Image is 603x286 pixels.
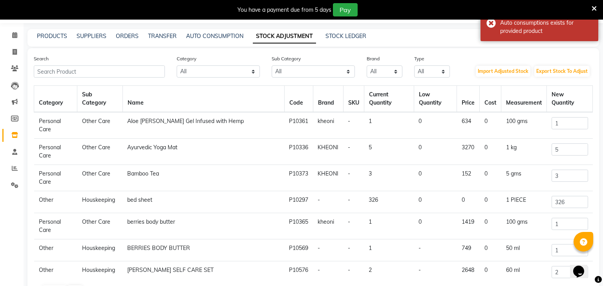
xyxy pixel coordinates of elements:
td: P10576 [284,261,313,283]
td: 5 [364,139,414,165]
td: bed sheet [122,191,284,213]
td: 0 [414,112,457,139]
td: P10297 [284,191,313,213]
td: Personal Care [34,139,77,165]
td: 3 [364,165,414,191]
td: 60 ml [501,261,547,283]
td: 1 [364,112,414,139]
td: 0 [457,191,480,213]
a: TRANSFER [148,33,177,40]
td: 100 gms [501,213,547,239]
th: Sub Category [77,86,122,112]
td: 0 [480,139,501,165]
td: 0 [414,139,457,165]
td: 0 [480,261,501,283]
th: Code [284,86,313,112]
a: STOCK ADJUSTMENT [253,29,316,43]
button: Export Stock To Adjust [534,66,590,77]
td: P10365 [284,213,313,239]
td: 100 gms [501,112,547,139]
td: - [343,112,364,139]
td: - [313,261,343,283]
div: Auto consumptions exists for provided product [500,19,592,35]
td: 5 gms [501,165,547,191]
td: 0 [414,213,457,239]
td: 326 [364,191,414,213]
td: 1419 [457,213,480,239]
label: Search [34,55,49,62]
input: Search Product [34,65,165,78]
a: ORDERS [116,33,139,40]
td: 3270 [457,139,480,165]
td: 0 [480,239,501,261]
a: STOCK LEDGER [325,33,366,40]
td: 1 [364,213,414,239]
th: New Quantity [547,86,593,112]
td: 634 [457,112,480,139]
td: P10361 [284,112,313,139]
td: Houskeeping [77,239,122,261]
td: Ayurvedic Yoga Mat [122,139,284,165]
td: Other Care [77,112,122,139]
td: Aloe [PERSON_NAME] Gel Infused with Hemp [122,112,284,139]
td: Personal Care [34,165,77,191]
td: - [343,191,364,213]
td: 749 [457,239,480,261]
td: 152 [457,165,480,191]
td: KHEONI [313,139,343,165]
td: 1 PIECE [501,191,547,213]
th: Price [457,86,480,112]
div: You have a payment due from 5 days [238,6,331,14]
td: 0 [414,191,457,213]
button: Import Adjusted Stock [476,66,530,77]
td: 0 [480,165,501,191]
td: KHEONI [313,165,343,191]
a: PRODUCTS [37,33,67,40]
td: 0 [480,191,501,213]
td: Other [34,239,77,261]
td: Other Care [77,213,122,239]
label: Type [414,55,424,62]
td: - [343,261,364,283]
td: 1 kg [501,139,547,165]
td: - [343,165,364,191]
td: - [414,239,457,261]
iframe: chat widget [570,255,595,278]
th: Brand [313,86,343,112]
td: BERRIES BODY BUTTER [122,239,284,261]
th: Measurement [501,86,547,112]
label: Sub Category [272,55,301,62]
td: - [343,239,364,261]
td: Houskeeping [77,191,122,213]
td: 1 [364,239,414,261]
th: Current Quantity [364,86,414,112]
th: Category [34,86,77,112]
td: 50 ml [501,239,547,261]
td: [PERSON_NAME] SELF CARE SET [122,261,284,283]
td: Other [34,191,77,213]
label: Brand [367,55,380,62]
label: Category [177,55,196,62]
td: Houskeeping [77,261,122,283]
td: Other Care [77,139,122,165]
td: kheoni [313,112,343,139]
td: P10336 [284,139,313,165]
td: - [343,139,364,165]
td: Bamboo Tea [122,165,284,191]
a: SUPPLIERS [77,33,106,40]
th: SKU [343,86,364,112]
td: 2 [364,261,414,283]
td: - [313,191,343,213]
td: Personal Care [34,112,77,139]
td: kheoni [313,213,343,239]
td: P10373 [284,165,313,191]
th: Cost [480,86,501,112]
td: - [414,261,457,283]
td: Other Care [77,165,122,191]
td: 0 [480,112,501,139]
th: Name [122,86,284,112]
td: P10569 [284,239,313,261]
td: Personal Care [34,213,77,239]
td: berries body butter [122,213,284,239]
td: - [313,239,343,261]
